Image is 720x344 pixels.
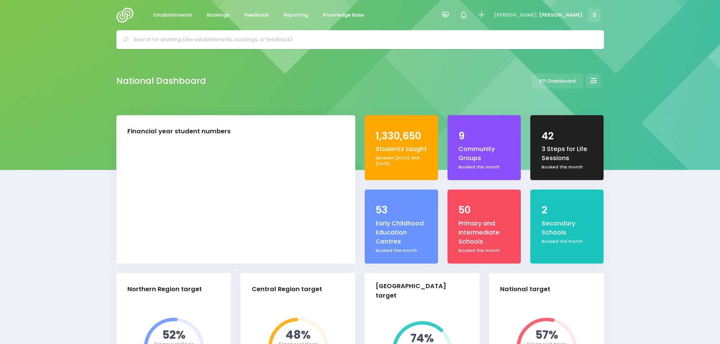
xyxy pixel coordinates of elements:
[458,129,510,143] div: 9
[376,155,427,167] div: Between [DATE] and [DATE]
[323,11,364,19] span: Knowledge Base
[376,145,427,154] div: Students taught
[252,285,322,294] div: Central Region target
[376,282,462,301] div: [GEOGRAPHIC_DATA] target
[539,11,583,19] span: [PERSON_NAME]
[542,219,593,238] div: Secondary Schools
[458,164,510,170] div: Booked this month
[116,76,206,86] h2: National Dashboard
[542,239,593,245] div: Booked this month
[531,73,584,89] a: KPI Dashboard
[458,248,510,254] div: Booked this month
[376,219,427,247] div: Early Childhood Education Centres
[376,203,427,218] div: 53
[458,219,510,247] div: Primary and Intermediate Schools
[283,11,308,19] span: Reporting
[127,285,202,294] div: Northern Region target
[458,203,510,218] div: 50
[207,11,229,19] span: Bookings
[238,8,275,23] a: Feedback
[500,285,550,294] div: National target
[244,11,269,19] span: Feedback
[277,8,314,23] a: Reporting
[133,34,593,45] input: Search for anything (like establishments, bookings, or feedback)
[376,248,427,254] div: Booked this month
[153,11,192,19] span: Establishments
[494,11,538,19] span: [PERSON_NAME],
[127,127,231,136] div: Financial year student numbers
[201,8,236,23] a: Bookings
[376,129,427,143] div: 1,330,650
[542,164,593,170] div: Booked this month
[542,145,593,163] div: 3 Steps for Life Sessions
[458,145,510,163] div: Community Groups
[116,8,138,23] img: Logo
[147,8,198,23] a: Establishments
[588,9,601,22] span: S
[317,8,370,23] a: Knowledge Base
[542,203,593,218] div: 2
[542,129,593,143] div: 42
